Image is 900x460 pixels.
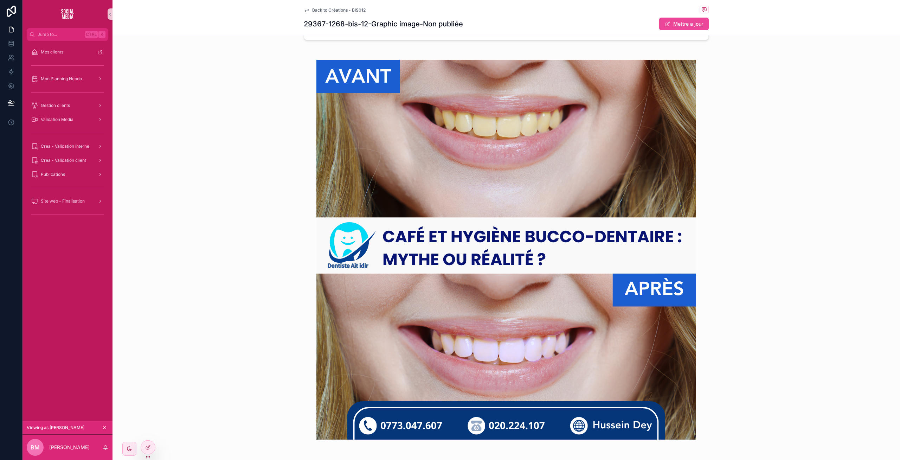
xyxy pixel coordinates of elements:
a: Mes clients [27,46,108,58]
span: Viewing as [PERSON_NAME] [27,425,84,430]
span: Crea - Validation interne [41,143,89,149]
span: Mon Planning Hebdo [41,76,82,82]
p: [PERSON_NAME] [49,444,90,451]
a: Validation Media [27,113,108,126]
span: Gestion clients [41,103,70,108]
a: Gestion clients [27,99,108,112]
span: Jump to... [38,32,82,37]
a: Back to Créations - BIS012 [304,7,366,13]
button: Jump to...CtrlK [27,28,108,41]
span: Ctrl [85,31,98,38]
span: Site web - Finalisation [41,198,85,204]
span: BM [31,443,40,452]
span: Crea - Validation client [41,158,86,163]
img: App logo [56,8,79,20]
span: Publications [41,172,65,177]
a: Publications [27,168,108,181]
div: scrollable content [22,41,112,229]
span: Mes clients [41,49,63,55]
span: Back to Créations - BIS012 [312,7,366,13]
span: K [99,32,105,37]
button: Mettre a jour [659,18,709,30]
a: Crea - Validation interne [27,140,108,153]
span: Validation Media [41,117,73,122]
h1: 29367-1268-bis-12-Graphic image-Non publiée [304,19,463,29]
a: Site web - Finalisation [27,195,108,207]
a: Crea - Validation client [27,154,108,167]
img: atttVjzWpapC5zWpN15451-DR-ait-idir-(13).png [316,60,696,440]
a: Mon Planning Hebdo [27,72,108,85]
